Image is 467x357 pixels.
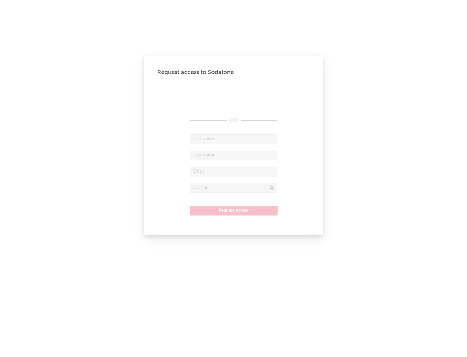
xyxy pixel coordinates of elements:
input: Last Name [190,151,277,160]
div: Request access to Sodatone [157,68,310,76]
input: First Name [190,134,277,144]
input: Division [190,183,277,193]
input: Email [190,167,277,177]
button: Request Access [190,206,278,215]
div: OR [190,117,277,125]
